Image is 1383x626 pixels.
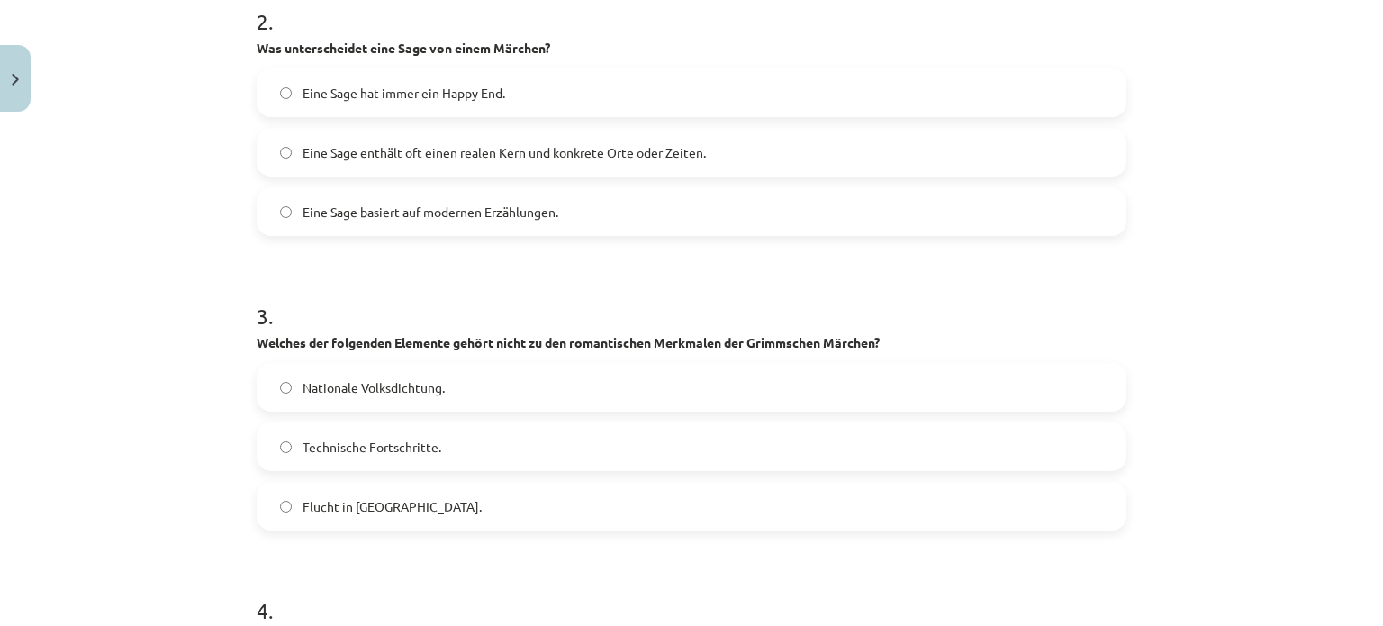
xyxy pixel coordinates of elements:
[280,441,292,453] input: Technische Fortschritte.
[280,382,292,394] input: Nationale Volksdichtung.
[303,84,505,103] span: Eine Sage hat immer ein Happy End.
[280,501,292,513] input: Flucht in [GEOGRAPHIC_DATA].
[257,40,550,56] strong: Was unterscheidet eine Sage von einem Märchen?
[280,206,292,218] input: Eine Sage basiert auf modernen Erzählungen.
[257,567,1126,622] h1: 4 .
[257,272,1126,328] h1: 3 .
[280,87,292,99] input: Eine Sage hat immer ein Happy End.
[303,497,482,516] span: Flucht in [GEOGRAPHIC_DATA].
[303,438,441,457] span: Technische Fortschritte.
[257,334,880,350] strong: Welches der folgenden Elemente gehört nicht zu den romantischen Merkmalen der Grimmschen Märchen?
[280,147,292,159] input: Eine Sage enthält oft einen realen Kern und konkrete Orte oder Zeiten.
[303,378,445,397] span: Nationale Volksdichtung.
[303,203,558,222] span: Eine Sage basiert auf modernen Erzählungen.
[12,74,19,86] img: icon-close-lesson-0947bae3869378f0d4975bcd49f059093ad1ed9edebbc8119c70593378902aed.svg
[303,143,706,162] span: Eine Sage enthält oft einen realen Kern und konkrete Orte oder Zeiten.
